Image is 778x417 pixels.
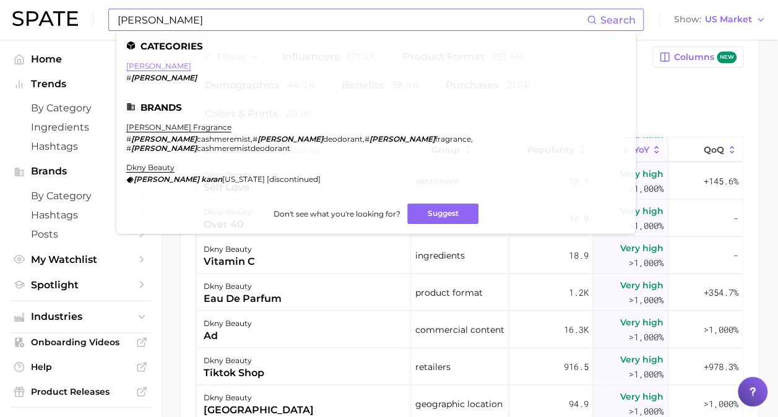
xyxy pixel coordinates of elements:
[253,134,257,144] span: #
[407,204,478,224] button: Suggest
[10,275,151,294] a: Spotlight
[10,358,151,376] a: Help
[126,73,131,82] span: #
[704,173,738,188] span: +145.6%
[620,351,663,366] span: Very high
[629,405,663,416] span: >1,000%
[415,247,465,262] span: ingredients
[196,236,743,273] button: dkny beautyvitamin cingredients18.9Very high>1,000%-
[31,361,130,372] span: Help
[323,134,363,144] span: deodorant
[204,328,252,343] div: ad
[126,144,131,153] span: #
[257,134,323,144] em: [PERSON_NAME]
[10,250,151,269] a: My Watchlist
[31,228,130,240] span: Posts
[131,144,197,153] em: [PERSON_NAME]
[204,353,264,368] div: dkny beauty
[31,254,130,265] span: My Watchlist
[201,174,222,184] em: karan
[620,277,663,292] span: Very high
[131,134,197,144] em: [PERSON_NAME]
[620,203,663,218] span: Very high
[126,163,175,172] a: dkny beauty
[12,11,78,26] img: SPATE
[10,118,151,137] a: Ingredients
[31,166,130,177] span: Brands
[10,225,151,244] a: Posts
[620,166,663,181] span: Very high
[204,291,282,306] div: eau de parfum
[126,41,626,51] li: Categories
[31,102,130,114] span: by Category
[717,51,737,63] span: new
[197,144,290,153] span: cashmeremistdeodorant
[10,137,151,156] a: Hashtags
[370,134,435,144] em: [PERSON_NAME]
[204,365,264,380] div: tiktok shop
[31,386,130,397] span: Product Releases
[629,368,663,379] span: >1,000%
[31,311,130,322] span: Industries
[10,186,151,205] a: by Category
[126,134,131,144] span: #
[31,140,130,152] span: Hashtags
[197,134,251,144] span: cashmeremist
[415,359,451,374] span: retailers
[273,209,400,218] span: Don't see what you're looking for?
[733,247,738,262] span: -
[31,279,130,291] span: Spotlight
[196,311,743,348] button: dkny beautyadcommercial content16.3kVery high>1,000%>1,000%
[564,359,589,374] span: 916.5
[668,137,743,161] button: QoQ
[10,333,151,351] a: Onboarding Videos
[629,256,663,268] span: >1,000%
[415,285,483,299] span: product format
[704,285,738,299] span: +354.7%
[620,314,663,329] span: Very high
[31,337,130,348] span: Onboarding Videos
[629,330,663,342] span: >1,000%
[652,46,743,67] button: Columnsnew
[569,247,589,262] span: 18.9
[435,134,471,144] span: fragrance
[222,174,321,184] span: [US_STATE] [discontinued]
[204,254,254,269] div: vitamin c
[704,144,724,154] span: QoQ
[569,285,589,299] span: 1.2k
[31,53,130,65] span: Home
[620,240,663,255] span: Very high
[620,389,663,403] span: Very high
[31,121,130,133] span: Ingredients
[705,16,752,23] span: US Market
[629,182,663,194] span: >1,000%
[134,174,199,184] em: [PERSON_NAME]
[116,9,587,30] input: Search here for a brand, industry, or ingredient
[633,144,649,154] span: YoY
[204,316,252,330] div: dkny beauty
[196,348,743,385] button: dkny beautytiktok shopretailers916.5Very high>1,000%+978.3%
[126,61,191,71] a: [PERSON_NAME]
[196,273,743,311] button: dkny beautyeau de parfumproduct format1.2kVery high>1,000%+354.7%
[600,14,636,26] span: Search
[31,209,130,221] span: Hashtags
[671,12,769,28] button: ShowUS Market
[204,402,314,417] div: [GEOGRAPHIC_DATA]
[10,382,151,401] a: Product Releases
[204,241,254,256] div: dkny beauty
[10,98,151,118] a: by Category
[131,73,197,82] em: [PERSON_NAME]
[10,162,151,181] button: Brands
[10,75,151,93] button: Trends
[10,49,151,69] a: Home
[415,322,504,337] span: commercial content
[704,323,738,335] span: >1,000%
[629,293,663,305] span: >1,000%
[126,134,611,153] div: , , ,
[31,79,130,90] span: Trends
[674,16,701,23] span: Show
[704,359,738,374] span: +978.3%
[704,397,738,409] span: >1,000%
[564,322,589,337] span: 16.3k
[365,134,370,144] span: #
